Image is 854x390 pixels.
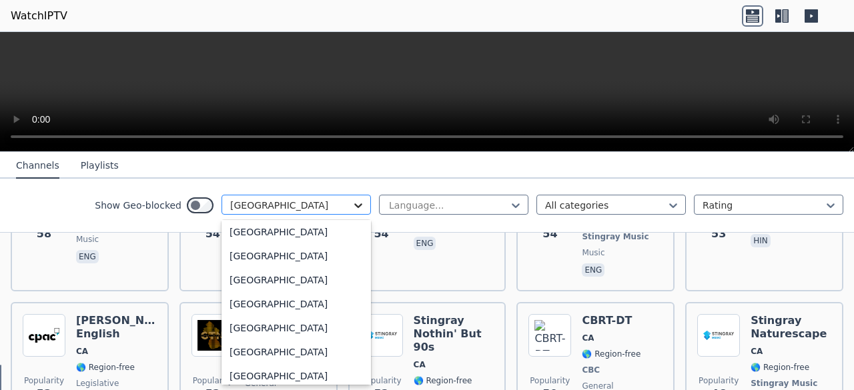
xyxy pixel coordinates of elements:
[76,346,88,357] span: CA
[37,226,51,242] span: 58
[528,314,571,357] img: CBRT-DT
[414,237,436,250] p: eng
[360,314,403,357] img: Stingray Nothin' But 90s
[222,244,371,268] div: [GEOGRAPHIC_DATA]
[414,359,426,370] span: CA
[414,375,472,386] span: 🌎 Region-free
[374,226,388,242] span: 54
[11,8,67,24] a: WatchIPTV
[222,220,371,244] div: [GEOGRAPHIC_DATA]
[582,231,649,242] span: Stingray Music
[76,362,135,373] span: 🌎 Region-free
[76,234,99,245] span: music
[222,340,371,364] div: [GEOGRAPHIC_DATA]
[751,362,809,373] span: 🌎 Region-free
[222,316,371,340] div: [GEOGRAPHIC_DATA]
[16,153,59,179] button: Channels
[582,247,604,258] span: music
[76,314,157,341] h6: [PERSON_NAME] English
[24,375,64,386] span: Popularity
[76,250,99,263] p: eng
[697,314,740,357] img: Stingray Naturescape
[751,378,817,389] span: Stingray Music
[582,333,594,343] span: CA
[222,268,371,292] div: [GEOGRAPHIC_DATA]
[751,234,771,247] p: hin
[582,314,640,327] h6: CBRT-DT
[81,153,119,179] button: Playlists
[193,375,233,386] span: Popularity
[711,226,726,242] span: 53
[699,375,739,386] span: Popularity
[95,199,181,212] label: Show Geo-blocked
[751,346,763,357] span: CA
[751,314,831,341] h6: Stingray Naturescape
[222,292,371,316] div: [GEOGRAPHIC_DATA]
[205,226,220,242] span: 54
[582,365,600,375] span: CBC
[23,314,65,357] img: CPAC English
[582,349,640,359] span: 🌎 Region-free
[362,375,402,386] span: Popularity
[191,314,234,357] img: GTN Canada
[76,378,119,389] span: legislative
[582,263,604,277] p: eng
[414,314,494,354] h6: Stingray Nothin' But 90s
[530,375,570,386] span: Popularity
[542,226,557,242] span: 54
[222,364,371,388] div: [GEOGRAPHIC_DATA]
